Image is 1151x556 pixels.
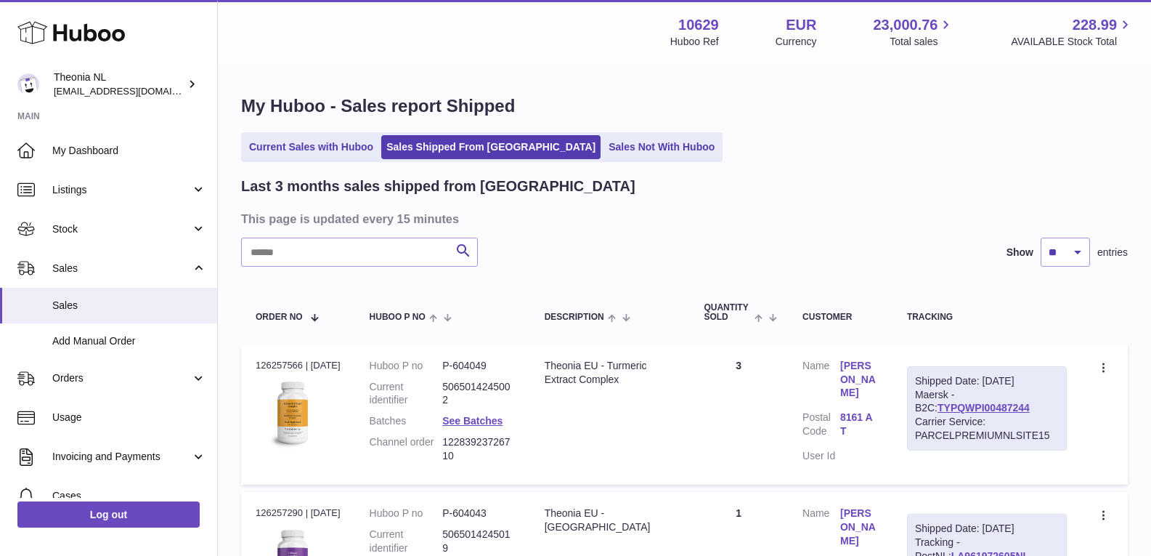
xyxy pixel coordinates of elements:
[545,313,604,322] span: Description
[241,94,1128,118] h1: My Huboo - Sales report Shipped
[370,359,443,373] dt: Huboo P no
[370,380,443,408] dt: Current identifier
[1097,246,1128,259] span: entries
[442,380,516,408] dd: 5065014245002
[17,501,200,528] a: Log out
[256,359,341,372] div: 126257566 | [DATE]
[915,522,1059,536] div: Shipped Date: [DATE]
[52,489,206,503] span: Cases
[370,435,443,463] dt: Channel order
[52,144,206,158] span: My Dashboard
[603,135,720,159] a: Sales Not With Huboo
[442,507,516,520] dd: P-604043
[370,507,443,520] dt: Huboo P no
[52,334,206,348] span: Add Manual Order
[442,435,516,463] dd: 12283923726710
[802,359,840,404] dt: Name
[17,73,39,95] img: info@wholesomegoods.eu
[370,528,443,555] dt: Current identifier
[244,135,378,159] a: Current Sales with Huboo
[442,528,516,555] dd: 5065014245019
[442,415,503,427] a: See Batches
[52,222,191,236] span: Stock
[938,402,1030,414] a: TYPQWPI00487244
[52,450,191,464] span: Invoicing and Payments
[776,35,817,49] div: Currency
[689,345,788,485] td: 3
[52,183,191,197] span: Listings
[890,35,954,49] span: Total sales
[1006,246,1033,259] label: Show
[670,35,719,49] div: Huboo Ref
[802,313,878,322] div: Customer
[256,376,328,449] img: 106291725893031.jpg
[1073,15,1117,35] span: 228.99
[256,313,303,322] span: Order No
[370,414,443,428] dt: Batches
[840,411,878,438] a: 8161 AT
[915,415,1059,443] div: Carrier Service: PARCELPREMIUMNLSITE15
[678,15,719,35] strong: 10629
[52,299,206,313] span: Sales
[241,177,635,196] h2: Last 3 months sales shipped from [GEOGRAPHIC_DATA]
[786,15,816,35] strong: EUR
[1011,15,1134,49] a: 228.99 AVAILABLE Stock Total
[52,371,191,385] span: Orders
[1011,35,1134,49] span: AVAILABLE Stock Total
[442,359,516,373] dd: P-604049
[370,313,426,322] span: Huboo P no
[802,507,840,552] dt: Name
[907,366,1067,451] div: Maersk - B2C:
[256,507,341,520] div: 126257290 | [DATE]
[381,135,601,159] a: Sales Shipped From [GEOGRAPHIC_DATA]
[704,303,750,322] span: Quantity Sold
[54,70,184,98] div: Theonia NL
[545,359,675,387] div: Theonia EU - Turmeric Extract Complex
[545,507,675,534] div: Theonia EU - [GEOGRAPHIC_DATA]
[52,262,191,275] span: Sales
[802,411,840,442] dt: Postal Code
[915,374,1059,388] div: Shipped Date: [DATE]
[840,359,878,400] a: [PERSON_NAME]
[907,313,1067,322] div: Tracking
[241,211,1124,227] h3: This page is updated every 15 minutes
[873,15,954,49] a: 23,000.76 Total sales
[873,15,938,35] span: 23,000.76
[52,411,206,424] span: Usage
[54,85,213,97] span: [EMAIL_ADDRESS][DOMAIN_NAME]
[802,449,840,463] dt: User Id
[840,507,878,548] a: [PERSON_NAME]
